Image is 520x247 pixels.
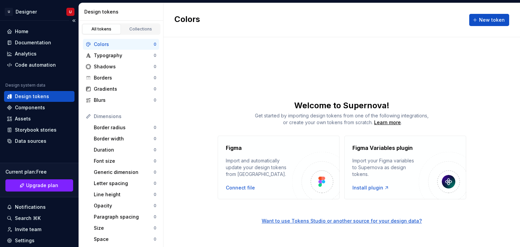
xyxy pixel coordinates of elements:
[174,14,200,26] h2: Colors
[4,213,74,224] button: Search ⌘K
[4,235,74,246] a: Settings
[5,83,45,88] div: Design system data
[94,52,154,59] div: Typography
[91,144,159,155] a: Duration0
[154,192,156,197] div: 0
[4,102,74,113] a: Components
[164,100,520,111] div: Welcome to Supernova!
[4,91,74,102] a: Design tokens
[91,156,159,166] a: Font size0
[94,124,154,131] div: Border radius
[15,127,57,133] div: Storybook stories
[4,26,74,37] a: Home
[154,97,156,103] div: 0
[262,218,422,224] button: Want to use Tokens Studio or another source for your design data?
[15,226,41,233] div: Invite team
[94,158,154,164] div: Font size
[4,136,74,147] a: Data sources
[154,170,156,175] div: 0
[91,211,159,222] a: Paragraph spacing0
[94,169,154,176] div: Generic dimension
[83,84,159,94] a: Gradients0
[94,86,154,92] div: Gradients
[4,224,74,235] a: Invite team
[94,74,154,81] div: Borders
[83,72,159,83] a: Borders0
[94,135,154,142] div: Border width
[94,41,154,48] div: Colors
[154,125,156,130] div: 0
[154,42,156,47] div: 0
[164,199,520,224] a: Want to use Tokens Studio or another source for your design data?
[5,169,73,175] div: Current plan : Free
[4,60,74,70] a: Code automation
[15,237,35,244] div: Settings
[352,144,413,152] h4: Figma Variables plugin
[15,39,51,46] div: Documentation
[91,133,159,144] a: Border width0
[374,119,401,126] a: Learn more
[154,136,156,141] div: 0
[94,63,154,70] div: Shadows
[226,157,292,178] div: Import and automatically update your design tokens from [GEOGRAPHIC_DATA].
[5,8,13,16] div: U
[479,17,505,23] span: New token
[352,184,389,191] a: Install plugin
[91,234,159,245] a: Space0
[5,179,73,192] button: Upgrade plan
[94,97,154,104] div: Blurs
[91,189,159,200] a: Line height0
[91,200,159,211] a: Opacity0
[94,147,154,153] div: Duration
[16,8,37,15] div: Designer
[154,75,156,81] div: 0
[91,122,159,133] a: Border radius0
[15,50,37,57] div: Analytics
[4,202,74,212] button: Notifications
[154,225,156,231] div: 0
[15,28,28,35] div: Home
[91,223,159,233] a: Size0
[226,184,255,191] button: Connect file
[154,53,156,58] div: 0
[4,113,74,124] a: Assets
[83,95,159,106] a: Blurs0
[154,147,156,153] div: 0
[69,9,72,15] div: U
[91,178,159,189] a: Letter spacing0
[154,214,156,220] div: 0
[94,202,154,209] div: Opacity
[154,64,156,69] div: 0
[94,225,154,231] div: Size
[154,203,156,208] div: 0
[84,8,160,15] div: Design tokens
[15,204,46,210] div: Notifications
[255,113,429,125] span: Get started by importing design tokens from one of the following integrations, or create your own...
[154,158,156,164] div: 0
[94,236,154,243] div: Space
[94,191,154,198] div: Line height
[26,182,58,189] span: Upgrade plan
[94,180,154,187] div: Letter spacing
[83,50,159,61] a: Typography0
[1,4,77,19] button: UDesignerU
[4,125,74,135] a: Storybook stories
[94,214,154,220] div: Paragraph spacing
[15,138,46,144] div: Data sources
[4,48,74,59] a: Analytics
[352,157,419,178] div: Import your Figma variables to Supernova as design tokens.
[154,181,156,186] div: 0
[4,37,74,48] a: Documentation
[94,113,156,120] div: Dimensions
[15,62,56,68] div: Code automation
[83,61,159,72] a: Shadows0
[15,115,31,122] div: Assets
[154,86,156,92] div: 0
[469,14,509,26] button: New token
[15,215,41,222] div: Search ⌘K
[15,93,49,100] div: Design tokens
